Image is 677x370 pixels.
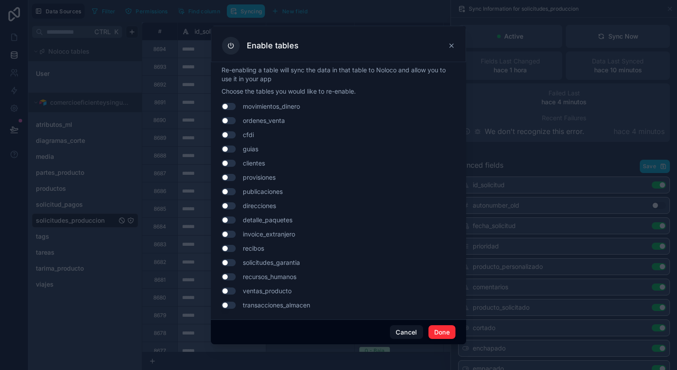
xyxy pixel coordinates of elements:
[243,102,300,111] span: movimientos_dinero
[428,325,455,339] button: Done
[222,66,455,83] p: Re-enabling a table will sync the data in that table to Noloco and allow you to use it in your app
[243,244,264,253] span: recibos
[243,159,265,168] span: clientes
[243,258,300,267] span: solicitudes_garantia
[243,116,285,125] span: ordenes_venta
[243,173,276,182] span: provisiones
[247,40,299,51] h3: Enable tables
[243,145,258,154] span: guias
[243,187,283,196] span: publicaciones
[243,130,254,139] span: cfdi
[222,87,455,96] p: Choose the tables you would like to re-enable.
[390,325,423,339] button: Cancel
[243,201,276,210] span: direcciones
[243,301,310,310] span: transacciones_almacen
[243,272,296,281] span: recursos_humanos
[243,230,295,239] span: invoice_extranjero
[243,216,292,224] span: detalle_paquetes
[243,287,292,295] span: ventas_producto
